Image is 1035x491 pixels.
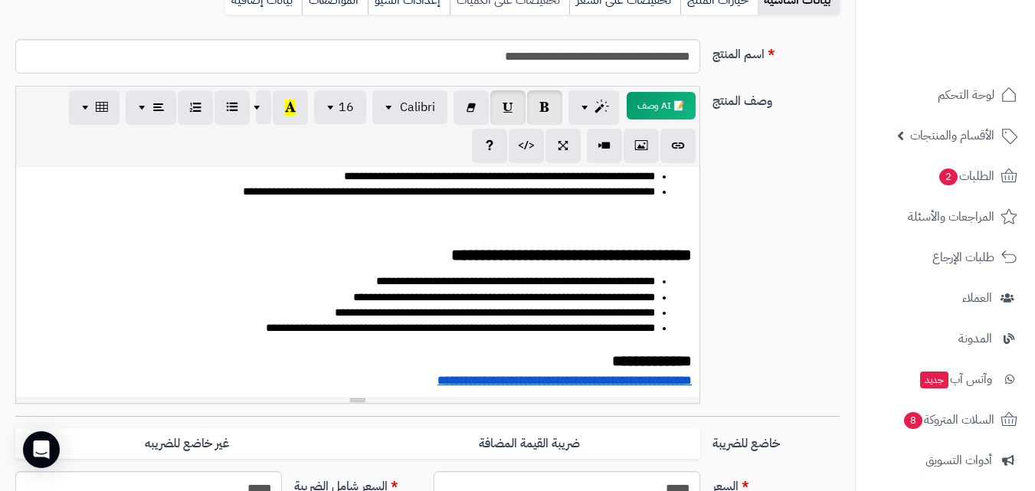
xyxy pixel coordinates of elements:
[865,401,1026,438] a: السلات المتروكة8
[15,428,358,460] label: غير خاضع للضريبه
[962,287,992,309] span: العملاء
[706,86,846,110] label: وصف المنتج
[400,98,435,116] span: Calibri
[938,165,994,187] span: الطلبات
[938,168,958,186] span: 2
[314,90,366,124] button: 16
[865,442,1026,479] a: أدوات التسويق
[865,280,1026,316] a: العملاء
[706,39,846,64] label: اسم المنتج
[865,158,1026,195] a: الطلبات2
[938,84,994,106] span: لوحة التحكم
[903,411,923,430] span: 8
[23,431,60,468] div: Open Intercom Messenger
[358,428,700,460] label: ضريبة القيمة المضافة
[627,92,696,119] button: 📝 AI وصف
[919,368,992,390] span: وآتس آب
[910,125,994,146] span: الأقسام والمنتجات
[706,428,846,453] label: خاضع للضريبة
[372,90,447,124] button: Calibri
[958,328,992,349] span: المدونة
[865,361,1026,398] a: وآتس آبجديد
[902,409,994,430] span: السلات المتروكة
[932,247,994,268] span: طلبات الإرجاع
[908,206,994,227] span: المراجعات والأسئلة
[865,320,1026,357] a: المدونة
[925,450,992,471] span: أدوات التسويق
[920,372,948,388] span: جديد
[339,98,354,116] span: 16
[865,77,1026,113] a: لوحة التحكم
[865,198,1026,235] a: المراجعات والأسئلة
[931,11,1020,44] img: logo-2.png
[865,239,1026,276] a: طلبات الإرجاع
